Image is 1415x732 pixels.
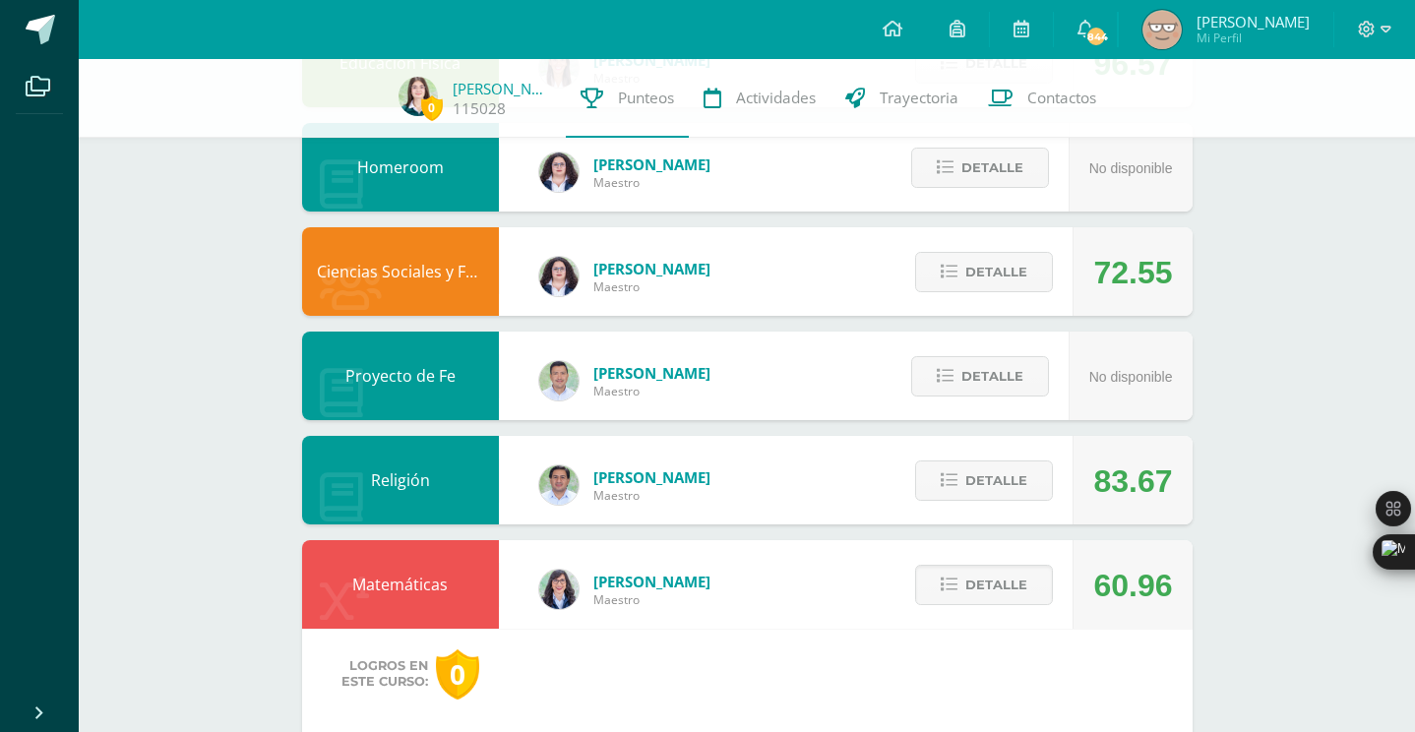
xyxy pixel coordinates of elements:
[1142,10,1182,49] img: e9a41050f8ac6af08f2f2132a8ec3b80.png
[593,278,710,295] span: Maestro
[593,383,710,399] span: Maestro
[593,467,710,487] span: [PERSON_NAME]
[593,154,710,174] span: [PERSON_NAME]
[880,88,958,108] span: Trayectoria
[593,259,710,278] span: [PERSON_NAME]
[1085,26,1107,47] span: 844
[539,257,579,296] img: ba02aa29de7e60e5f6614f4096ff8928.png
[689,59,831,138] a: Actividades
[593,572,710,591] span: [PERSON_NAME]
[539,465,579,505] img: f767cae2d037801592f2ba1a5db71a2a.png
[736,88,816,108] span: Actividades
[453,98,506,119] a: 115028
[399,77,438,116] img: 17f5c5e419c39eaf8b56d5adfe84a7bf.png
[593,363,710,383] span: [PERSON_NAME]
[302,227,499,316] div: Ciencias Sociales y Formación Ciudadana
[1089,160,1173,176] span: No disponible
[302,436,499,524] div: Religión
[1089,369,1173,385] span: No disponible
[539,361,579,400] img: 585d333ccf69bb1c6e5868c8cef08dba.png
[973,59,1111,138] a: Contactos
[341,658,428,690] span: Logros en este curso:
[593,487,710,504] span: Maestro
[1093,228,1172,317] div: 72.55
[1197,12,1310,31] span: [PERSON_NAME]
[961,150,1023,186] span: Detalle
[618,88,674,108] span: Punteos
[965,254,1027,290] span: Detalle
[961,358,1023,395] span: Detalle
[302,123,499,212] div: Homeroom
[915,252,1053,292] button: Detalle
[1197,30,1310,46] span: Mi Perfil
[302,332,499,420] div: Proyecto de Fe
[593,174,710,191] span: Maestro
[965,462,1027,499] span: Detalle
[965,567,1027,603] span: Detalle
[831,59,973,138] a: Trayectoria
[1093,541,1172,630] div: 60.96
[421,95,443,120] span: 0
[453,79,551,98] a: [PERSON_NAME]
[911,148,1049,188] button: Detalle
[539,570,579,609] img: 01c6c64f30021d4204c203f22eb207bb.png
[1027,88,1096,108] span: Contactos
[302,540,499,629] div: Matemáticas
[436,649,479,700] div: 0
[593,591,710,608] span: Maestro
[539,152,579,192] img: ba02aa29de7e60e5f6614f4096ff8928.png
[911,356,1049,396] button: Detalle
[915,460,1053,501] button: Detalle
[566,59,689,138] a: Punteos
[915,565,1053,605] button: Detalle
[1093,437,1172,525] div: 83.67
